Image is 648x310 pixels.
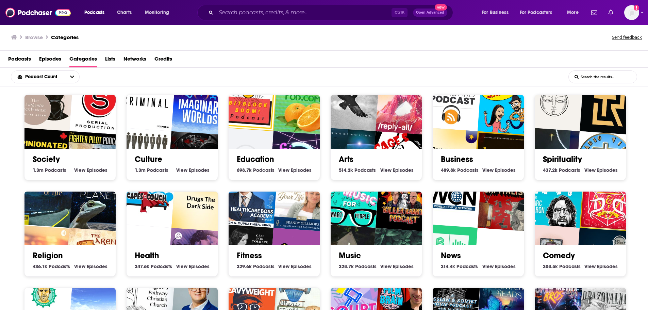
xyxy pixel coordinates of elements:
span: 347.6k [135,263,149,270]
span: View [74,263,85,270]
span: 1.3m [33,167,44,173]
span: Logged in as gabrielle.gantz [624,5,639,20]
a: Show notifications dropdown [605,7,616,18]
a: View Fitness Episodes [278,263,312,270]
button: open menu [80,7,113,18]
img: The Bitcoin Standard Podcast [423,73,482,131]
a: View Business Episodes [482,167,516,173]
span: Episodes [597,167,618,173]
span: Ctrl K [392,8,408,17]
a: Comedy [543,250,575,261]
a: 308.5k Comedy Podcasts [543,263,581,270]
a: Charts [113,7,136,18]
h3: Browse [25,34,43,40]
span: For Podcasters [520,8,552,17]
span: View [278,263,289,270]
span: New [435,4,447,11]
a: 347.6k Health Podcasts [135,263,172,270]
span: Podcasts [457,167,479,173]
button: open menu [477,7,517,18]
a: View Spirituality Episodes [584,167,618,173]
div: Capes On the Couch - Where Comics Get Counseling [117,169,176,228]
a: Music [339,250,361,261]
div: Imaginary Worlds [171,77,230,135]
a: 1.3m Culture Podcasts [135,167,168,173]
span: View [380,263,392,270]
span: 698.7k [237,167,252,173]
span: Monitoring [145,8,169,17]
img: Drugs: The Dark Side [171,173,230,232]
span: View [176,263,187,270]
img: Esencias de ALQVIMIA [525,73,584,131]
img: Podchaser - Follow, Share and Rate Podcasts [5,6,71,19]
span: 436.1k [33,263,47,270]
span: Credits [154,53,172,67]
img: The World Crypto Network Podcast [423,169,482,228]
img: User Profile [624,5,639,20]
a: 436.1k Religion Podcasts [33,263,70,270]
a: Religion [33,250,63,261]
span: 514.2k [339,167,353,173]
a: Categories [69,53,97,67]
span: Charts [117,8,132,17]
img: Reply All [376,77,434,135]
img: The BitBlockBoom Bitcoin Podcast [219,73,278,131]
div: One Third of Life [15,169,73,228]
img: The Reluctant Thought Leader Podcast [580,77,638,135]
div: Learn Chinese & Culture @ iMandarinPod.com [273,77,332,135]
a: Spirituality [543,154,582,164]
a: Fitness [237,250,262,261]
span: View [278,167,289,173]
img: Killer Rabbit Podcast [376,173,434,232]
span: Episodes [87,167,107,173]
span: 329.6k [237,263,252,270]
span: Episodes [597,263,618,270]
a: 329.6k Fitness Podcasts [237,263,275,270]
img: Not Another D&D Podcast [580,173,638,232]
img: WTF with Marc Maron Podcast [525,169,584,228]
img: Sentient Planet [69,173,128,232]
span: Podcasts [559,167,580,173]
button: open menu [562,7,587,18]
img: Criminal [117,73,176,131]
a: 328.7k Music Podcasts [339,263,377,270]
span: 314.4k [441,263,455,270]
span: Episodes [393,167,414,173]
img: Heal Yourself. Change Your Life™ [273,173,332,232]
a: Episodes [39,53,61,67]
div: Search podcasts, credits, & more... [204,5,460,20]
span: 1.3m [135,167,146,173]
span: 328.7k [339,263,354,270]
span: View [482,263,494,270]
span: View [584,263,596,270]
span: Podcasts [147,167,168,173]
span: View [482,167,494,173]
span: Lists [105,53,115,67]
span: 308.5k [543,263,558,270]
a: Education [237,154,274,164]
button: open menu [140,7,178,18]
img: Serial [69,77,128,135]
span: 489.8k [441,167,456,173]
img: Better Call Daddy [478,77,536,135]
img: Movies vs. Capitalism [478,173,536,232]
span: View [176,167,187,173]
a: View Comedy Episodes [584,263,618,270]
img: The Ghosts of Harrenhal: A Song of Ice and Fire Podcast (ASOIAF) [321,73,380,131]
span: Podcasts [8,53,31,67]
span: Episodes [393,263,414,270]
span: Podcasts [151,263,172,270]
